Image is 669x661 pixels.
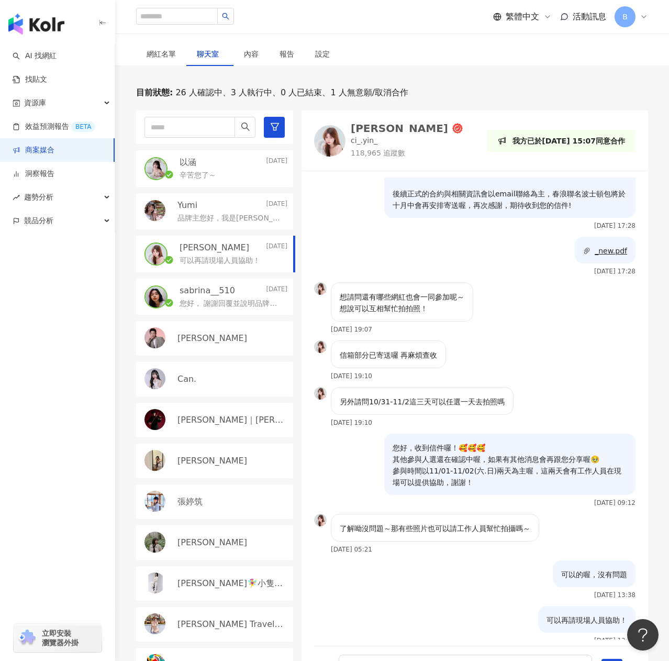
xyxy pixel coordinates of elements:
p: 辛苦您了～ [180,170,216,181]
a: 效益預測報告BETA [13,122,95,132]
img: KOL Avatar [314,125,345,157]
span: filter [270,122,280,131]
img: KOL Avatar [314,282,327,295]
a: 商案媒合 [13,145,54,156]
p: 目前狀態 : [136,87,173,98]
div: [PERSON_NAME] [351,123,448,134]
a: KOL Avatar[PERSON_NAME]ci_.yin_118,965 追蹤數 [314,123,463,158]
span: 繁體中文 [506,11,539,23]
p: [DATE] [266,157,287,168]
span: search [222,13,229,20]
a: 找貼文 [13,74,47,85]
span: rise [13,194,20,201]
img: KOL Avatar [144,327,165,348]
div: 內容 [244,48,259,60]
div: 網紅名單 [147,48,176,60]
span: search [241,122,250,131]
img: logo [8,14,64,35]
div: 設定 [315,48,330,60]
img: KOL Avatar [144,572,165,593]
a: searchAI 找網紅 [13,51,57,61]
span: 資源庫 [24,91,46,115]
span: 26 人確認中、3 人執行中、0 人已結束、1 人無意願/取消合作 [173,87,408,98]
p: 張婷筑 [177,496,203,508]
p: [PERSON_NAME] [180,242,249,254]
img: KOL Avatar [144,532,165,553]
p: 想請問還有哪些網紅也會一同參加呢～ 想說可以互相幫忙拍拍照！ [340,291,464,314]
img: KOL Avatar [314,340,327,353]
img: KOL Avatar [144,491,165,512]
img: chrome extension [17,630,37,646]
p: [DATE] 19:10 [331,372,372,380]
p: 可以的喔，沒有問題 [561,569,627,580]
p: [DATE] 19:07 [331,326,372,333]
span: 競品分析 [24,209,53,233]
img: KOL Avatar [144,613,165,634]
a: chrome extension立即安裝 瀏覽器外掛 [14,624,102,652]
img: KOL Avatar [146,158,166,179]
p: [DATE] 13:39 [594,637,635,644]
span: 立即安裝 瀏覽器外掛 [42,629,79,647]
p: Yumi [177,200,197,211]
p: [PERSON_NAME] [177,537,247,548]
a: 洞察報告 [13,169,54,179]
p: [DATE] 17:28 [594,268,635,275]
iframe: Help Scout Beacon - Open [627,619,659,651]
p: [DATE] 19:10 [331,419,372,426]
span: paper-clip [583,247,590,255]
p: 118,965 追蹤數 [351,148,463,159]
div: 報告 [280,48,294,60]
p: 可以再請現場人員協助！ [547,614,627,626]
p: [DATE] 13:38 [594,591,635,599]
p: 了解呦沒問題～那有些照片也可以請工作人員幫忙拍攝嗎～ [340,523,530,534]
p: 您好， 謝謝回覆並說明品牌方的需求🙏 了解品牌希望以自身拍攝的方式呈現，會依照需求調整拍攝，並符合品牌期待。 費用部分依據內容與授權規劃所訂，我這邊維持 NT$20,000（含 3 個月授權）。... [180,299,283,309]
img: KOL Avatar [314,387,327,400]
a: paper-clip_new.pdf [583,247,627,255]
p: Can. [177,373,196,385]
img: KOL Avatar [144,450,165,471]
img: KOL Avatar [146,244,166,265]
img: KOL Avatar [146,287,166,307]
p: 另外請問10/31-11/2這三天可以任選一天去拍照嗎 [340,396,505,407]
p: 您好，收到信件囉！🥰🥰🥰 其他參與人選還在確認中喔，如果有其他消息會再跟您分享喔🥹 參與時間以11/01-11/02(六.日)兩天為主喔，這兩天會有工作人員在現場可以提供協助，謝謝！ [393,442,627,488]
p: [DATE] 05:21 [331,546,372,553]
img: KOL Avatar [144,409,165,430]
span: 趨勢分析 [24,185,53,209]
p: [PERSON_NAME] [177,455,247,467]
p: [PERSON_NAME] [177,333,247,344]
p: [PERSON_NAME]｜[PERSON_NAME] [177,414,285,426]
img: KOL Avatar [314,514,327,526]
img: KOL Avatar [144,368,165,389]
p: 以涵 [180,157,196,168]
p: [DATE] [266,242,287,254]
span: B [622,11,628,23]
p: 品牌主您好，我是[PERSON_NAME] [URL][DOMAIN_NAME] 平常喜歡分享好吃好玩好用之產品/景點/美食給粉絲，IG追蹤數10k+，希望能有此次機會合作，謝謝 [177,213,283,224]
p: [DATE] 17:28 [594,222,635,229]
p: sabrina__510 [180,285,235,296]
span: 活動訊息 [573,12,606,21]
p: 可以再請現場人員協助！ [180,256,260,266]
img: KOL Avatar [144,200,165,221]
p: [PERSON_NAME] Travelmap [177,619,285,630]
p: ci_.yin_ [351,136,377,146]
p: [PERSON_NAME]🧚‍♀️小隻開運站·關注我❤️ 伍柒™ [177,578,285,589]
p: [DATE] 09:12 [594,499,635,506]
span: 聊天室 [197,50,223,58]
p: [DATE] [266,285,287,296]
p: [DATE] [266,200,287,211]
span: _new.pdf [595,247,627,255]
p: 我方已於[DATE] 15:07同意合作 [512,135,625,147]
p: 信箱部分已寄送囉 再麻煩查收 [340,349,437,361]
